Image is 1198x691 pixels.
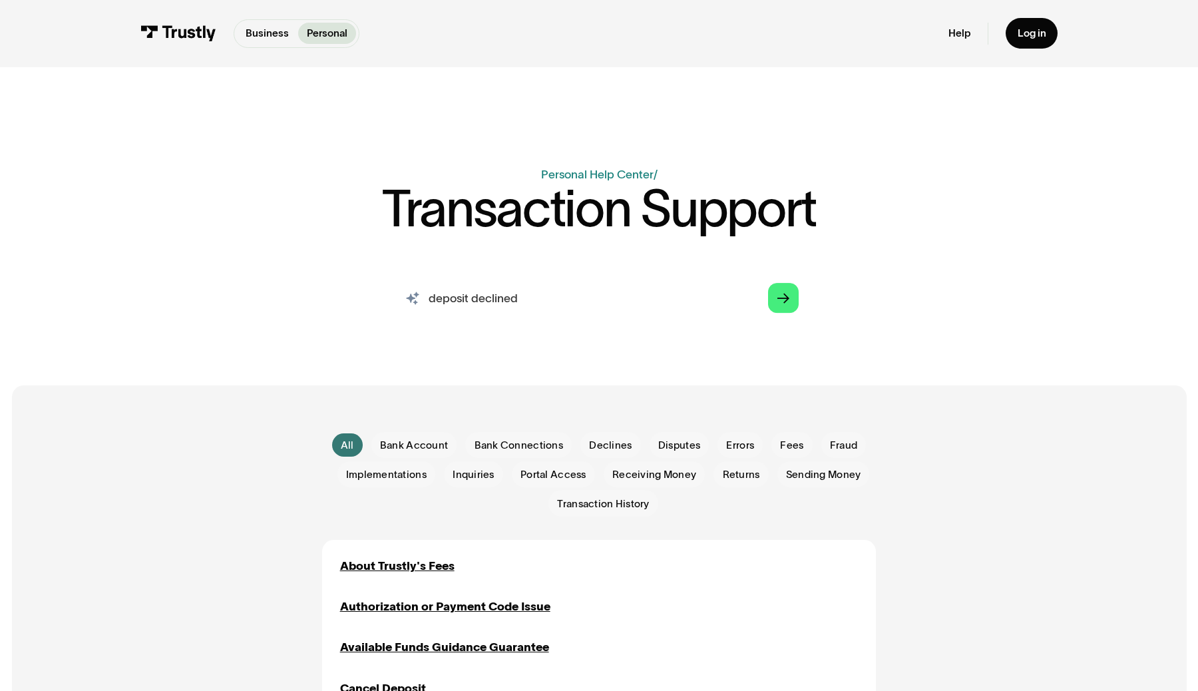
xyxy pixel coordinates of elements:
[380,438,448,453] span: Bank Account
[140,25,216,41] img: Trustly Logo
[453,467,494,482] span: Inquiries
[723,467,760,482] span: Returns
[557,497,649,511] span: Transaction History
[726,438,754,453] span: Errors
[341,438,354,453] div: All
[520,467,586,482] span: Portal Access
[786,467,861,482] span: Sending Money
[612,467,696,482] span: Receiving Money
[658,438,700,453] span: Disputes
[307,26,347,41] p: Personal
[346,467,427,482] span: Implementations
[340,557,455,575] a: About Trustly's Fees
[654,168,658,181] div: /
[340,598,550,615] a: Authorization or Payment Code Issue
[541,168,654,181] a: Personal Help Center
[780,438,803,453] span: Fees
[382,183,816,234] h1: Transaction Support
[246,26,289,41] p: Business
[298,23,356,44] a: Personal
[388,275,810,322] input: search
[948,27,970,40] a: Help
[475,438,563,453] span: Bank Connections
[340,638,549,656] a: Available Funds Guidance Guarantee
[332,433,363,457] a: All
[1006,18,1058,49] a: Log in
[1018,27,1046,40] div: Log in
[388,275,810,322] form: Search
[322,432,875,517] form: Email Form
[589,438,632,453] span: Declines
[830,438,857,453] span: Fraud
[237,23,298,44] a: Business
